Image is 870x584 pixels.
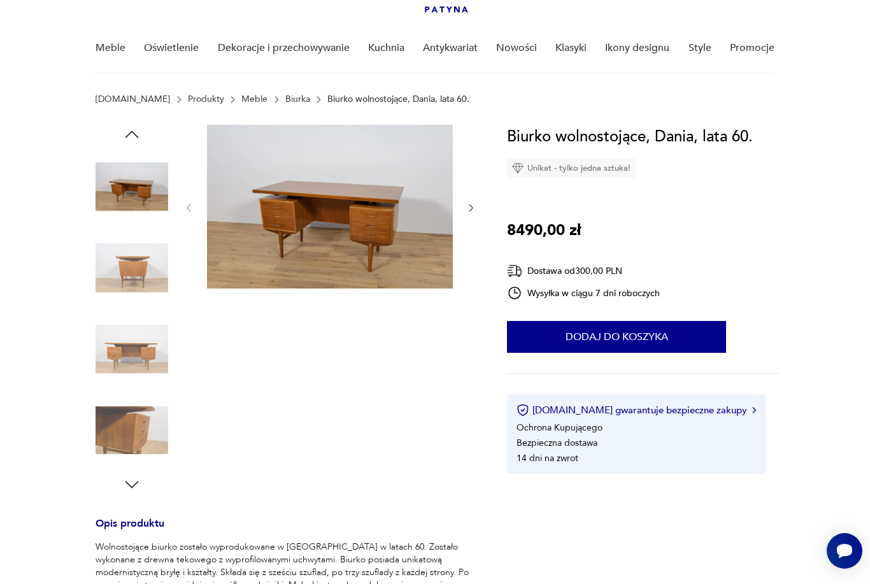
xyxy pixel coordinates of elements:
[96,394,168,467] img: Zdjęcie produktu Biurko wolnostojące, Dania, lata 60.
[555,24,587,73] a: Klasyki
[96,150,168,223] img: Zdjęcie produktu Biurko wolnostojące, Dania, lata 60.
[423,24,478,73] a: Antykwariat
[188,94,224,104] a: Produkty
[285,94,310,104] a: Biurka
[517,437,597,449] li: Bezpieczna dostawa
[507,263,522,279] img: Ikona dostawy
[605,24,669,73] a: Ikony designu
[96,520,476,541] h3: Opis produktu
[517,404,755,417] button: [DOMAIN_NAME] gwarantuje bezpieczne zakupy
[517,452,578,464] li: 14 dni na zwrot
[752,407,756,413] img: Ikona strzałki w prawo
[207,125,453,288] img: Zdjęcie produktu Biurko wolnostojące, Dania, lata 60.
[368,24,404,73] a: Kuchnia
[218,24,350,73] a: Dekoracje i przechowywanie
[496,24,537,73] a: Nowości
[507,321,726,353] button: Dodaj do koszyka
[507,218,581,243] p: 8490,00 zł
[96,313,168,385] img: Zdjęcie produktu Biurko wolnostojące, Dania, lata 60.
[96,24,125,73] a: Meble
[96,94,170,104] a: [DOMAIN_NAME]
[517,422,603,434] li: Ochrona Kupującego
[512,162,524,174] img: Ikona diamentu
[96,232,168,304] img: Zdjęcie produktu Biurko wolnostojące, Dania, lata 60.
[507,159,636,178] div: Unikat - tylko jedna sztuka!
[827,533,862,569] iframe: Smartsupp widget button
[507,263,660,279] div: Dostawa od 300,00 PLN
[688,24,711,73] a: Style
[507,125,753,149] h1: Biurko wolnostojące, Dania, lata 60.
[730,24,774,73] a: Promocje
[517,404,529,417] img: Ikona certyfikatu
[327,94,469,104] p: Biurko wolnostojące, Dania, lata 60.
[507,285,660,301] div: Wysyłka w ciągu 7 dni roboczych
[241,94,267,104] a: Meble
[144,24,199,73] a: Oświetlenie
